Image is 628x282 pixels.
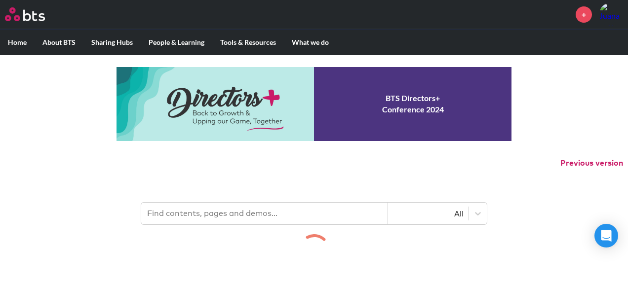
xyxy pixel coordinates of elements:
[284,30,337,55] label: What we do
[141,30,212,55] label: People & Learning
[141,203,388,224] input: Find contents, pages and demos...
[599,2,623,26] a: Profile
[576,6,592,23] a: +
[393,208,464,219] div: All
[594,224,618,247] div: Open Intercom Messenger
[35,30,83,55] label: About BTS
[599,2,623,26] img: Juana Navarro
[5,7,63,21] a: Go home
[560,158,623,169] button: Previous version
[83,30,141,55] label: Sharing Hubs
[212,30,284,55] label: Tools & Resources
[5,7,45,21] img: BTS Logo
[117,67,511,141] a: Conference 2024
